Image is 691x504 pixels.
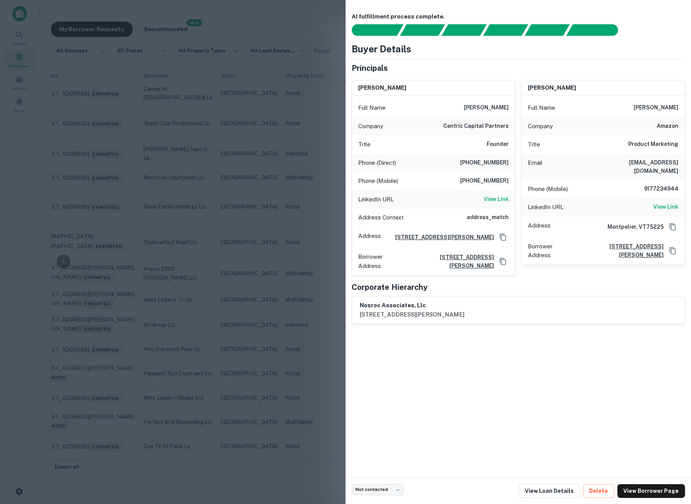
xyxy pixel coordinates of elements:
[358,158,396,167] p: Phone (Direct)
[528,122,553,131] p: Company
[441,24,486,36] div: Documents found, AI parsing details...
[484,195,509,203] h6: View Link
[358,84,406,92] h6: [PERSON_NAME]
[653,203,678,211] h6: View Link
[352,12,685,21] h6: AI fulfillment process complete.
[667,221,678,233] button: Copy Address
[524,24,569,36] div: Principals found, still searching for contact information. This may take time...
[483,24,528,36] div: Principals found, AI now looking for contact information...
[657,122,678,131] h6: amazon
[487,140,509,149] h6: Founder
[528,140,540,149] p: Title
[574,242,664,259] a: [STREET_ADDRESS][PERSON_NAME]
[460,176,509,186] h6: [PHONE_NUMBER]
[653,203,678,212] a: View Link
[583,484,614,498] button: Delete
[528,203,564,212] p: LinkedIn URL
[632,184,678,194] h6: 9177234944
[358,231,381,243] p: Address
[617,484,685,498] a: View Borrower Page
[358,195,394,204] p: LinkedIn URL
[352,42,411,56] h4: Buyer Details
[653,418,691,455] iframe: Chat Widget
[528,103,555,112] p: Full Name
[352,62,388,74] h5: Principals
[404,253,494,270] a: [STREET_ADDRESS][PERSON_NAME]
[358,213,404,222] p: Address Context
[464,103,509,112] h6: [PERSON_NAME]
[443,122,509,131] h6: centric capital partners
[358,252,401,270] p: Borrower Address
[360,301,464,310] h6: nosroc associates, llc
[497,256,509,267] button: Copy Address
[497,231,509,243] button: Copy Address
[528,158,542,175] p: Email
[586,158,678,175] h6: [EMAIL_ADDRESS][DOMAIN_NAME]
[634,103,678,112] h6: [PERSON_NAME]
[484,195,509,204] a: View Link
[352,484,404,495] div: Not contacted
[667,245,678,256] button: Copy Address
[566,24,627,36] div: AI fulfillment process complete.
[601,223,664,231] h6: Montpelier, VT75225
[528,221,551,233] p: Address
[519,484,580,498] a: View Loan Details
[389,233,494,241] a: [STREET_ADDRESS][PERSON_NAME]
[352,281,427,293] h5: Corporate Hierarchy
[628,140,678,149] h6: Product Marketing
[358,103,386,112] p: Full Name
[467,213,509,222] h6: address_match
[358,122,383,131] p: Company
[460,158,509,167] h6: [PHONE_NUMBER]
[358,140,371,149] p: Title
[528,184,568,194] p: Phone (Mobile)
[342,24,400,36] div: Sending borrower request to AI...
[358,176,398,186] p: Phone (Mobile)
[360,310,464,319] p: [STREET_ADDRESS][PERSON_NAME]
[400,24,445,36] div: Your request is received and processing...
[528,242,571,260] p: Borrower Address
[528,84,576,92] h6: [PERSON_NAME]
